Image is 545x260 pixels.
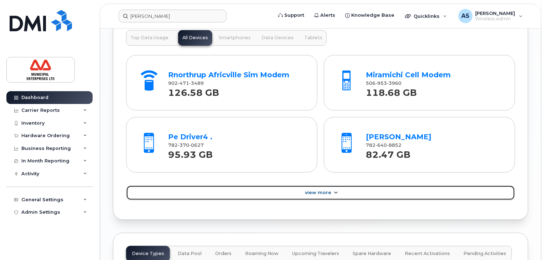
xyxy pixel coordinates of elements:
[130,35,168,41] span: Top Data Usage
[245,251,279,256] span: Roaming Now
[366,80,402,86] span: 506
[414,13,440,19] span: Quicklinks
[304,35,322,41] span: Tablets
[284,12,304,19] span: Support
[178,251,202,256] span: Data Pool
[305,190,331,195] span: View More
[376,142,387,148] span: 640
[476,16,515,22] span: Wireless Admin
[168,71,290,79] a: Rnorthrup Africville Sim Modem
[366,83,417,98] strong: 118.68 GB
[387,142,402,148] span: 8852
[215,251,232,256] span: Orders
[353,251,391,256] span: Spare Hardware
[340,8,399,22] a: Knowledge Base
[366,142,402,148] span: 782
[366,145,411,160] strong: 82.47 GB
[273,8,309,22] a: Support
[400,9,452,23] div: Quicklinks
[463,251,506,256] span: Pending Activities
[366,71,451,79] a: Miramichi Cell Modem
[190,80,204,86] span: 3489
[178,80,190,86] span: 471
[119,10,227,22] input: Find something...
[320,12,335,19] span: Alerts
[257,30,298,46] button: Data Devices
[366,132,432,141] a: [PERSON_NAME]
[219,35,251,41] span: Smartphones
[126,185,515,200] a: View More
[351,12,394,19] span: Knowledge Base
[178,142,190,148] span: 370
[405,251,450,256] span: Recent Activations
[261,35,294,41] span: Data Devices
[309,8,340,22] a: Alerts
[461,12,469,20] span: AS
[168,142,204,148] span: 782
[190,142,204,148] span: 0627
[300,30,327,46] button: Tablets
[126,30,173,46] button: Top Data Usage
[214,30,255,46] button: Smartphones
[168,132,213,141] a: Pe Driver4 .
[168,80,204,86] span: 902
[292,251,339,256] span: Upcoming Travelers
[453,9,528,23] div: Arun Singla
[168,83,219,98] strong: 126.58 GB
[387,80,402,86] span: 3960
[376,80,387,86] span: 953
[476,10,515,16] span: [PERSON_NAME]
[168,145,213,160] strong: 95.93 GB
